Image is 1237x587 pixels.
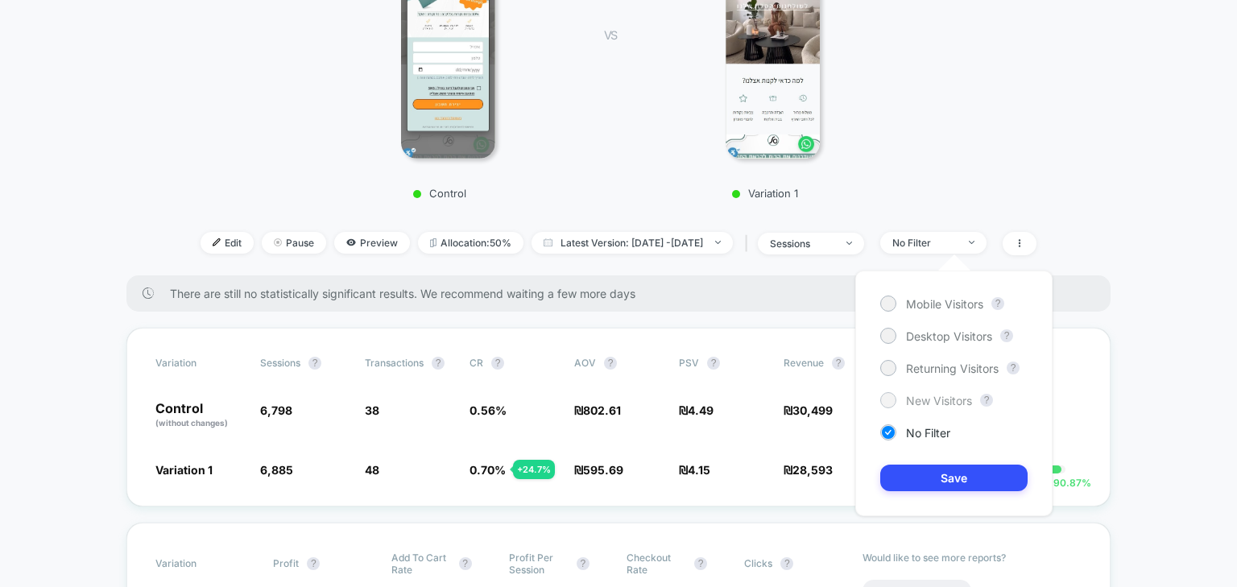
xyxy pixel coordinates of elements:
span: 595.69 [583,463,623,477]
span: Variation [155,357,244,370]
span: Add To Cart Rate [391,552,451,576]
span: Desktop Visitors [906,329,992,343]
span: Checkout Rate [627,552,686,576]
span: 28,593 [792,463,833,477]
span: Sessions [260,357,300,369]
span: 48 [365,463,379,477]
span: Clicks [744,557,772,569]
span: Preview [334,232,410,254]
button: ? [604,357,617,370]
img: end [274,238,282,246]
button: ? [577,557,590,570]
span: 0.70 % [470,463,506,477]
img: rebalance [430,238,436,247]
div: No Filter [892,237,957,249]
img: end [715,241,721,244]
span: Mobile Visitors [906,297,983,311]
span: 4.15 [688,463,710,477]
span: PSV [679,357,699,369]
span: | [741,232,758,255]
span: Edit [201,232,254,254]
img: calendar [544,238,552,246]
p: Control [308,187,572,200]
button: ? [1000,329,1013,342]
span: Latest Version: [DATE] - [DATE] [532,232,733,254]
span: 6,885 [260,463,293,477]
span: Transactions [365,357,424,369]
span: Profit [273,557,299,569]
img: end [846,242,852,245]
span: Variation [155,552,244,576]
span: (without changes) [155,418,228,428]
span: 38 [365,403,379,417]
button: ? [980,394,993,407]
span: ₪ [574,403,621,417]
button: ? [308,357,321,370]
span: ₪ [679,403,714,417]
span: ₪ [574,463,623,477]
img: end [969,241,974,244]
button: ? [707,357,720,370]
span: Returning Visitors [906,362,999,375]
button: ? [307,557,320,570]
button: ? [991,297,1004,310]
button: ? [432,357,445,370]
span: ₪ [784,463,833,477]
button: ? [491,357,504,370]
div: sessions [770,238,834,250]
span: ₪ [679,463,710,477]
button: ? [1007,362,1020,374]
span: New Visitors [906,394,972,407]
span: 4.49 [688,403,714,417]
button: ? [780,557,793,570]
span: CR [470,357,483,369]
span: 0.56 % [470,403,507,417]
button: ? [832,357,845,370]
div: + 24.7 % [513,460,555,479]
span: No Filter [906,426,950,440]
button: ? [459,557,472,570]
p: Would like to see more reports? [863,552,1082,564]
span: Allocation: 50% [418,232,523,254]
span: Revenue [784,357,824,369]
span: VS [604,28,617,42]
span: 30,499 [792,403,833,417]
p: Control [155,402,244,429]
img: edit [213,238,221,246]
span: 802.61 [583,403,621,417]
button: ? [694,557,707,570]
span: Pause [262,232,326,254]
span: There are still no statistically significant results. We recommend waiting a few more days [170,287,1078,300]
span: 6,798 [260,403,292,417]
span: Variation 1 [155,463,213,477]
p: Variation 1 [633,187,896,200]
span: AOV [574,357,596,369]
span: ₪ [784,403,833,417]
button: Save [880,465,1028,491]
span: Profit Per Session [509,552,569,576]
